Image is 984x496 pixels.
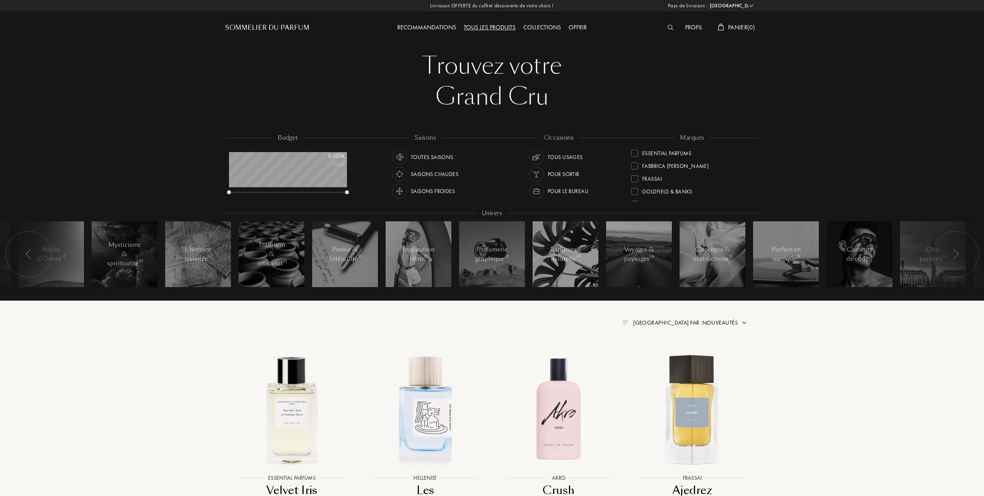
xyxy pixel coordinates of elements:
[306,152,345,160] div: 0 - 200 €
[642,185,692,195] div: Goldfield & Banks
[565,23,591,33] div: Offrir
[623,245,656,263] div: Voyages & paysages
[729,254,733,259] span: 13
[548,150,583,164] div: Tous usages
[460,23,519,31] a: Tous les produits
[26,249,32,259] img: arr_left.svg
[411,184,455,198] div: Saisons froides
[208,254,212,259] span: 12
[519,23,565,31] a: Collections
[681,23,706,31] a: Profil
[460,23,519,33] div: Tous les produits
[409,133,441,142] div: saisons
[531,186,542,197] img: usage_occasion_work_white.svg
[770,245,803,263] div: Parfum en musique
[548,167,579,181] div: Pour sortir
[306,160,345,168] div: /50mL
[642,198,666,208] div: Hellenist
[475,245,509,263] div: Parfumerie graphique
[748,3,754,9] img: arrow_w.png
[797,254,800,259] span: 18
[411,150,453,164] div: Toutes saisons
[681,23,706,33] div: Profil
[232,349,352,470] img: Velvet Iris Essential Parfums
[402,245,435,263] div: Inspiration rétro
[182,245,215,263] div: L'histoire revisitée
[393,23,460,31] a: Recommandations
[675,133,709,142] div: marques
[548,184,588,198] div: Pour le bureau
[843,245,876,263] div: Casseurs de code
[329,245,362,263] div: Poésie & littérature
[693,245,732,263] div: Concepts & abstractions
[519,23,565,33] div: Collections
[622,320,629,325] img: filter_by.png
[365,349,485,470] img: Les Dieux aux Bains Hellenist
[394,186,405,197] img: usage_season_cold_white.svg
[393,23,460,33] div: Recommandations
[231,81,753,112] div: Grand Cru
[642,159,709,170] div: Fabbrica [PERSON_NAME]
[668,25,673,30] img: search_icn_white.svg
[499,349,619,470] img: Crush Akro
[728,23,755,31] span: Panier ( 0 )
[718,24,724,31] img: cart_white.svg
[642,172,662,183] div: Frassai
[576,254,581,259] span: 49
[668,2,708,10] span: Pays de livraison :
[411,167,458,181] div: Saisons chaudes
[650,254,654,259] span: 24
[504,254,509,259] span: 23
[394,152,405,162] img: usage_season_average_white.svg
[531,152,542,162] img: usage_occasion_all_white.svg
[394,169,405,180] img: usage_season_hot_white.svg
[231,50,753,81] div: Trouvez votre
[538,133,579,142] div: occasions
[255,240,288,268] div: Tradition & artisanat
[549,245,582,263] div: Parfumerie naturelle
[107,240,142,268] div: Mysticisme & spiritualité
[358,254,362,259] span: 15
[642,147,691,157] div: Essential Parfums
[565,23,591,31] a: Offrir
[272,133,304,142] div: budget
[869,254,873,259] span: 14
[531,169,542,180] img: usage_occasion_party_white.svg
[741,320,747,326] img: arrow.png
[424,254,428,259] span: 37
[477,209,507,218] div: Univers
[139,258,143,264] span: 10
[225,23,309,32] a: Sommelier du Parfum
[632,349,752,470] img: Ajedrez Frassai
[633,319,738,327] span: [GEOGRAPHIC_DATA] par : Nouveautés
[953,249,959,259] img: arr_left.svg
[283,258,287,264] span: 71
